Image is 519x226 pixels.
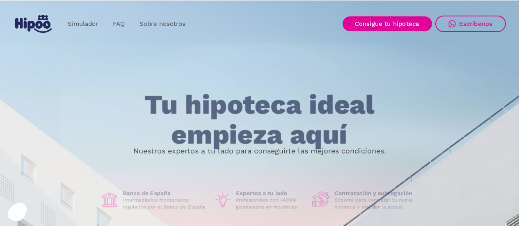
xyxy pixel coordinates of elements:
p: Nuestros expertos a tu lado para conseguirte las mejores condiciones. [133,148,386,154]
a: Escríbenos [435,16,506,32]
h1: Banco de España [123,189,207,197]
div: Escríbenos [459,20,493,27]
a: Sobre nosotros [132,16,193,32]
a: home [14,12,54,36]
p: Soporte para contratar tu nueva hipoteca o mejorar la actual [334,197,419,210]
h1: Expertos a tu lado [236,189,306,197]
a: Consigue tu hipoteca [343,16,432,31]
a: Simulador [60,16,105,32]
p: Profesionales con +40M€ gestionados en hipotecas [236,197,306,210]
h1: Tu hipoteca ideal empieza aquí [104,90,415,149]
a: FAQ [105,16,132,32]
p: Intermediarios hipotecarios regulados por el Banco de España [123,197,207,210]
h1: Contratación y subrogación [334,189,419,197]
